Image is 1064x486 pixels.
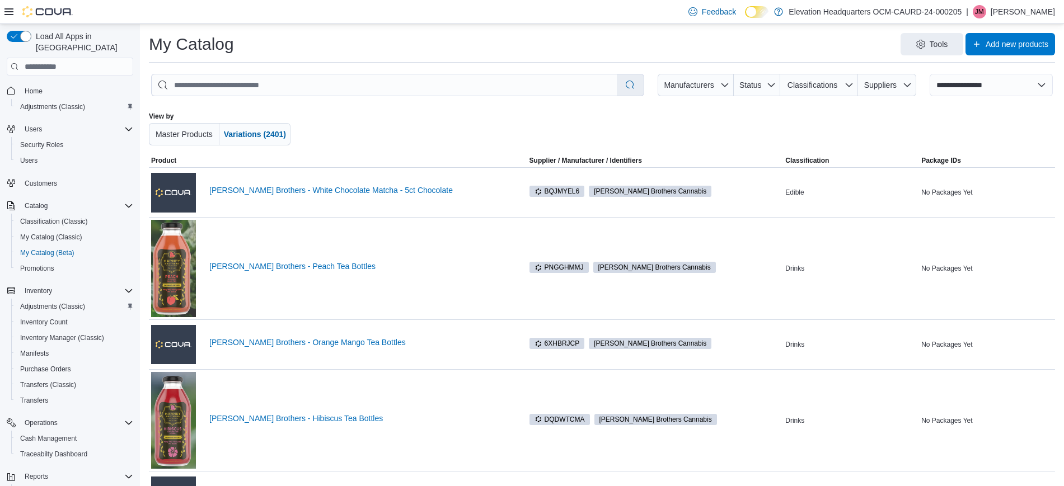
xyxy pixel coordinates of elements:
span: Classification [785,156,829,165]
button: Status [734,74,780,96]
img: Harney Brothers - Orange Mango Tea Bottles [151,325,196,364]
a: Users [16,154,42,167]
span: Users [16,154,133,167]
span: Status [739,81,762,89]
span: Users [25,125,42,134]
button: Home [2,82,138,98]
div: Drinks [783,414,919,427]
input: Dark Mode [745,6,768,18]
span: My Catalog (Beta) [20,248,74,257]
div: No Packages Yet [919,262,1055,275]
a: [PERSON_NAME] Brothers - Hibiscus Tea Bottles [209,414,509,423]
button: Inventory [2,283,138,299]
button: Variations (2401) [219,123,290,145]
button: Manifests [11,346,138,361]
a: Promotions [16,262,59,275]
span: [PERSON_NAME] Brothers Cannabis [594,338,706,348]
button: Manufacturers [658,74,734,96]
div: Supplier / Manufacturer / Identifiers [529,156,642,165]
button: Inventory [20,284,57,298]
button: Cash Management [11,431,138,446]
a: Purchase Orders [16,362,76,376]
span: Product [151,156,176,165]
span: Supplier / Manufacturer / Identifiers [514,156,642,165]
a: My Catalog (Beta) [16,246,79,259]
span: My Catalog (Classic) [16,230,133,244]
a: Traceabilty Dashboard [16,447,92,461]
a: Inventory Count [16,315,72,329]
p: | [966,5,968,18]
a: Manifests [16,347,53,360]
span: Customers [20,176,133,190]
span: [PERSON_NAME] Brothers Cannabis [598,262,711,272]
a: Cash Management [16,432,81,445]
span: Classification (Classic) [20,217,88,226]
span: JM [975,5,984,18]
button: Reports [20,470,53,483]
img: Harney Brothers - Peach Tea Bottles [151,220,196,317]
button: Adjustments (Classic) [11,99,138,115]
p: [PERSON_NAME] [991,5,1055,18]
span: Home [20,83,133,97]
div: Drinks [783,262,919,275]
label: View by [149,112,174,121]
span: Transfers [16,394,133,407]
span: Transfers (Classic) [20,380,76,389]
span: PNGGHMMJ [529,262,589,273]
button: Classification (Classic) [11,214,138,229]
a: Adjustments (Classic) [16,300,90,313]
span: Cash Management [20,434,77,443]
span: Package IDs [921,156,961,165]
div: No Packages Yet [919,414,1055,427]
span: DQDWTCMA [529,414,590,425]
a: Inventory Manager (Classic) [16,331,109,345]
span: Security Roles [16,138,133,152]
img: Cova [22,6,73,17]
span: Transfers (Classic) [16,378,133,391]
span: Inventory Manager (Classic) [20,333,104,342]
button: Catalog [2,198,138,214]
a: [PERSON_NAME] Brothers - Peach Tea Bottles [209,262,509,271]
span: Adjustments (Classic) [20,302,85,311]
span: 6XHBRJCP [535,338,580,348]
span: Security Roles [20,140,63,149]
span: Tools [930,39,948,50]
button: Users [2,121,138,137]
span: Add new products [986,39,1048,50]
span: My Catalog (Classic) [20,233,82,242]
span: Suppliers [864,81,897,89]
p: Elevation Headquarters OCM-CAURD-24-000205 [789,5,962,18]
button: Master Products [149,123,219,145]
span: Harney Brothers Cannabis [593,262,716,273]
button: My Catalog (Beta) [11,245,138,261]
span: DQDWTCMA [535,414,585,424]
span: Harney Brothers Cannabis [594,414,717,425]
span: 6XHBRJCP [529,338,585,349]
div: Drinks [783,338,919,351]
button: Suppliers [858,74,916,96]
span: Reports [25,472,48,481]
span: PNGGHMMJ [535,262,584,272]
span: Purchase Orders [16,362,133,376]
button: My Catalog (Classic) [11,229,138,245]
span: Classification (Classic) [16,215,133,228]
span: Inventory Count [16,315,133,329]
a: Feedback [684,1,740,23]
span: Customers [25,179,57,188]
span: Home [25,87,43,96]
span: Variations (2401) [224,130,286,139]
button: Customers [2,175,138,191]
span: Users [20,156,38,165]
span: Transfers [20,396,48,405]
span: Load All Apps in [GEOGRAPHIC_DATA] [31,31,133,53]
button: Users [20,122,46,136]
span: Harney Brothers Cannabis [589,186,711,197]
span: [PERSON_NAME] Brothers Cannabis [594,186,706,196]
button: Operations [2,415,138,431]
span: Manifests [16,347,133,360]
button: Users [11,153,138,168]
span: Reports [20,470,133,483]
button: Inventory Count [11,314,138,330]
img: Harney Brothers - Hibiscus Tea Bottles [151,372,196,469]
